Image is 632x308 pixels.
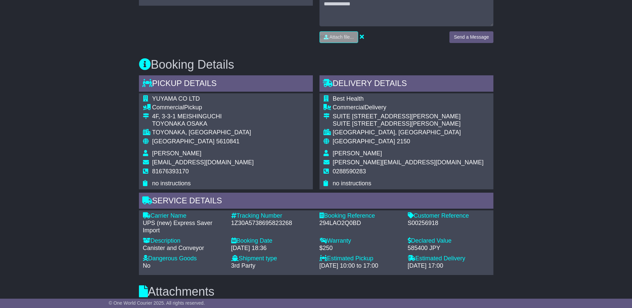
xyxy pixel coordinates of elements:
div: SUITE [STREET_ADDRESS][PERSON_NAME] [333,113,484,120]
span: [EMAIL_ADDRESS][DOMAIN_NAME] [152,159,254,166]
span: [GEOGRAPHIC_DATA] [152,138,215,145]
span: [GEOGRAPHIC_DATA] [333,138,395,145]
div: Estimated Pickup [319,255,401,262]
span: Best Health [333,95,364,102]
div: Estimated Delivery [408,255,489,262]
div: TOYONAKA OSAKA [152,120,254,128]
div: Delivery Details [319,75,493,93]
span: 2150 [397,138,410,145]
div: S00256918 [408,220,489,227]
div: Declared Value [408,237,489,245]
span: Commercial [152,104,184,111]
div: $250 [319,245,401,252]
span: Commercial [333,104,365,111]
div: Dangerous Goods [143,255,225,262]
div: Canister and Conveyor [143,245,225,252]
div: [GEOGRAPHIC_DATA], [GEOGRAPHIC_DATA] [333,129,484,136]
span: YUYAMA CO LTD [152,95,200,102]
div: Carrier Name [143,212,225,220]
div: 294LAO2Q0BD [319,220,401,227]
div: Delivery [333,104,484,111]
span: © One World Courier 2025. All rights reserved. [109,300,205,306]
h3: Attachments [139,285,493,298]
span: 0288590283 [333,168,366,175]
span: [PERSON_NAME] [152,150,202,157]
span: no instructions [333,180,371,187]
span: 81676393170 [152,168,189,175]
div: [DATE] 18:36 [231,245,313,252]
div: Service Details [139,193,493,211]
div: Customer Reference [408,212,489,220]
div: 4F, 3-3-1 MEISHINGUCHI [152,113,254,120]
div: Pickup [152,104,254,111]
span: [PERSON_NAME] [333,150,382,157]
div: Pickup Details [139,75,313,93]
div: 1Z30A5738695823268 [231,220,313,227]
span: 3rd Party [231,262,256,269]
div: Warranty [319,237,401,245]
span: no instructions [152,180,191,187]
div: UPS (new) Express Saver Import [143,220,225,234]
div: Shipment type [231,255,313,262]
div: Booking Date [231,237,313,245]
div: TOYONAKA, [GEOGRAPHIC_DATA] [152,129,254,136]
span: [PERSON_NAME][EMAIL_ADDRESS][DOMAIN_NAME] [333,159,484,166]
span: No [143,262,151,269]
div: Description [143,237,225,245]
h3: Booking Details [139,58,493,71]
span: 5610841 [216,138,240,145]
div: [DATE] 17:00 [408,262,489,270]
div: Booking Reference [319,212,401,220]
div: SUITE [STREET_ADDRESS][PERSON_NAME] [333,120,484,128]
button: Send a Message [449,31,493,43]
div: [DATE] 10:00 to 17:00 [319,262,401,270]
div: 585400 JPY [408,245,489,252]
div: Tracking Number [231,212,313,220]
